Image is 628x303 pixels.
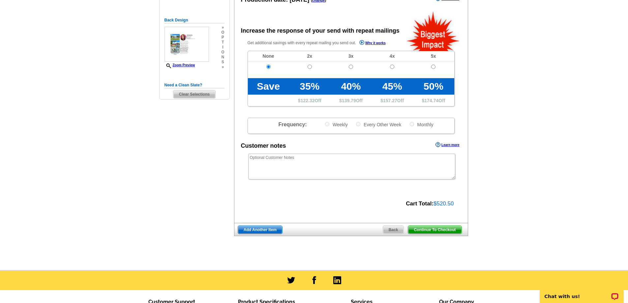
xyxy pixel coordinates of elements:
[413,51,454,61] td: 5x
[406,200,434,207] strong: Cart Total:
[424,98,438,103] span: 174.74
[164,82,224,88] h5: Need a Clean Slate?
[342,98,356,103] span: 139.79
[238,226,283,234] a: Add Another Item
[221,65,224,70] span: »
[330,95,372,106] td: $ Off
[221,50,224,55] span: o
[221,40,224,45] span: t
[413,78,454,95] td: 50%
[289,95,330,106] td: $ Off
[164,63,195,67] a: Zoom Preview
[248,78,289,95] td: Save
[241,26,400,35] div: Increase the response of your send with repeat mailings
[221,30,224,35] span: o
[241,141,286,150] div: Customer notes
[248,39,400,47] p: Get additional savings with every repeat mailing you send out.
[408,226,461,234] span: Continue To Checkout
[330,51,372,61] td: 3x
[356,122,360,126] input: Every Other Week
[330,78,372,95] td: 40%
[324,121,348,128] label: Weekly
[325,122,329,126] input: Weekly
[173,90,215,98] span: Clear Selections
[221,55,224,60] span: n
[383,226,404,234] span: Back
[289,51,330,61] td: 2x
[164,27,209,62] img: small-thumb.jpg
[406,11,461,51] img: biggestImpact.png
[221,60,224,65] span: s
[355,121,401,128] label: Every Other Week
[359,40,386,47] a: Why it works
[248,51,289,61] td: None
[435,142,459,147] a: Learn more
[221,45,224,50] span: i
[164,17,224,23] h5: Back Design
[278,122,307,127] span: Frequency:
[535,282,628,303] iframe: LiveChat chat widget
[289,78,330,95] td: 35%
[221,25,224,30] span: »
[383,98,397,103] span: 157.27
[383,226,404,234] a: Back
[409,121,434,128] label: Monthly
[238,226,282,234] span: Add Another Item
[372,78,413,95] td: 45%
[301,98,315,103] span: 122.32
[413,95,454,106] td: $ Off
[221,35,224,40] span: p
[410,122,414,126] input: Monthly
[434,200,454,207] span: $520.50
[372,51,413,61] td: 4x
[372,95,413,106] td: $ Off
